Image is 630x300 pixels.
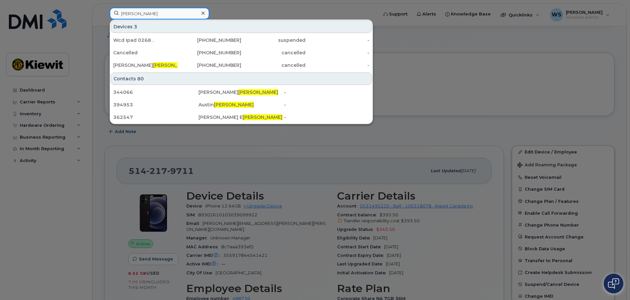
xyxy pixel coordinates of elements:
[111,34,372,46] a: Wcd Ipad 0268 .[PHONE_NUMBER]suspended-
[113,49,177,56] div: Cancelled
[177,62,242,68] div: [PHONE_NUMBER]
[113,114,198,121] div: 362547
[305,49,370,56] div: -
[241,49,305,56] div: cancelled
[111,72,372,85] div: Contacts
[198,101,284,108] div: Austin
[113,101,198,108] div: 394953
[113,37,177,43] div: Wcd Ipad 0268 .
[153,62,193,68] span: [PERSON_NAME]
[111,99,372,111] a: 394953Austin[PERSON_NAME]-
[137,75,144,82] span: 80
[238,89,278,95] span: [PERSON_NAME]
[111,86,372,98] a: 344066[PERSON_NAME][PERSON_NAME]-
[214,102,254,108] span: [PERSON_NAME]
[177,37,242,43] div: [PHONE_NUMBER]
[198,89,284,95] div: [PERSON_NAME]
[198,114,284,121] div: [PERSON_NAME] E
[305,37,370,43] div: -
[241,37,305,43] div: suspended
[284,101,369,108] div: -
[241,62,305,68] div: cancelled
[305,62,370,68] div: -
[110,8,209,19] input: Find something...
[111,111,372,123] a: 362547[PERSON_NAME] E[PERSON_NAME]-
[284,114,369,121] div: -
[111,20,372,33] div: Devices
[177,49,242,56] div: [PHONE_NUMBER]
[243,114,282,120] span: [PERSON_NAME]
[134,23,137,30] span: 3
[284,89,369,95] div: -
[111,59,372,71] a: [PERSON_NAME][PERSON_NAME][PHONE_NUMBER]cancelled-
[608,278,619,289] img: Open chat
[113,89,198,95] div: 344066
[111,47,372,59] a: Cancelled[PHONE_NUMBER]cancelled-
[113,62,177,68] div: [PERSON_NAME]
